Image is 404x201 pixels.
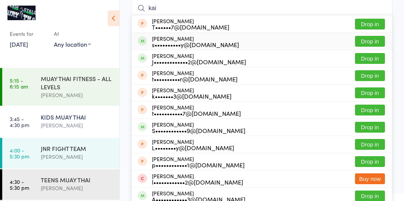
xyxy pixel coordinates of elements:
[152,121,245,133] div: [PERSON_NAME]
[152,76,238,82] div: t••••••••••r@[DOMAIN_NAME]
[355,105,385,115] button: Drop in
[152,110,241,116] div: t•••••••••••7@[DOMAIN_NAME]
[355,53,385,64] button: Drop in
[152,59,246,65] div: J•••••••••••••2@[DOMAIN_NAME]
[152,41,239,47] div: s••••••••••y@[DOMAIN_NAME]
[41,91,113,99] div: [PERSON_NAME]
[355,122,385,133] button: Drop in
[2,106,119,137] a: 3:45 -4:30 pmKIDS MUAY THAI[PERSON_NAME]
[2,68,119,106] a: 5:15 -6:15 amMUAY THAI FITNESS - ALL LEVELS[PERSON_NAME]
[41,184,113,192] div: [PERSON_NAME]
[2,138,119,168] a: 4:00 -5:30 pmJNR FIGHT TEAM[PERSON_NAME]
[41,152,113,161] div: [PERSON_NAME]
[10,147,29,159] time: 4:00 - 5:30 pm
[152,139,234,151] div: [PERSON_NAME]
[41,74,113,91] div: MUAY THAI FITNESS - ALL LEVELS
[152,156,245,168] div: [PERSON_NAME]
[152,145,234,151] div: L••••••••y@[DOMAIN_NAME]
[355,19,385,30] button: Drop in
[10,116,29,128] time: 3:45 - 4:30 pm
[355,156,385,167] button: Drop in
[152,24,229,30] div: T••••••7@[DOMAIN_NAME]
[152,93,232,99] div: k•••••••3@[DOMAIN_NAME]
[152,104,241,116] div: [PERSON_NAME]
[54,40,91,48] div: Any location
[152,53,246,65] div: [PERSON_NAME]
[152,173,243,185] div: [PERSON_NAME]
[152,179,243,185] div: l••••••••••••2@[DOMAIN_NAME]
[41,113,113,121] div: KIDS MUAY THAI
[355,36,385,47] button: Drop in
[152,127,245,133] div: S••••••••••••9@[DOMAIN_NAME]
[152,70,238,82] div: [PERSON_NAME]
[2,169,119,200] a: 4:30 -5:30 pmTEENS MUAY THAI[PERSON_NAME]
[41,121,113,130] div: [PERSON_NAME]
[54,28,91,40] div: At
[355,87,385,98] button: Drop in
[10,77,28,89] time: 5:15 - 6:15 am
[7,6,36,20] img: Team Stalder Muay Thai
[355,139,385,150] button: Drop in
[152,18,229,30] div: [PERSON_NAME]
[355,173,385,184] button: Buy now
[355,70,385,81] button: Drop in
[152,162,245,168] div: p••••••••••••1@[DOMAIN_NAME]
[10,28,46,40] div: Events for
[152,35,239,47] div: [PERSON_NAME]
[10,40,28,48] a: [DATE]
[41,144,113,152] div: JNR FIGHT TEAM
[152,87,232,99] div: [PERSON_NAME]
[41,176,113,184] div: TEENS MUAY THAI
[10,179,29,191] time: 4:30 - 5:30 pm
